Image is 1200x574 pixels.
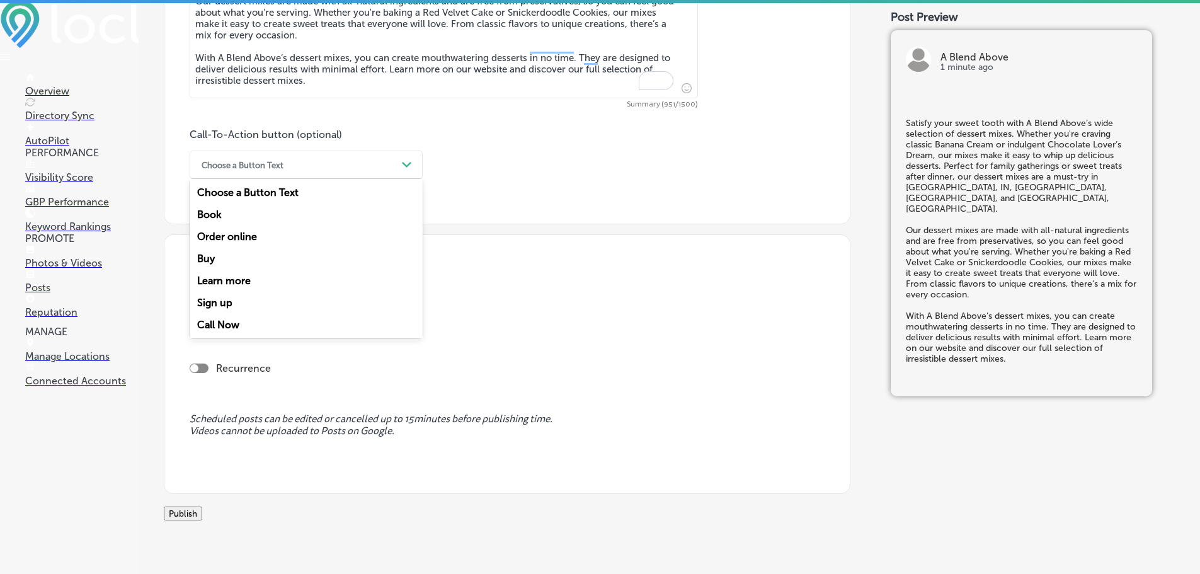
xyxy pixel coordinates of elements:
p: PROMOTE [25,232,139,244]
span: Scheduled posts can be edited or cancelled up to 15 minutes before publishing time. Videos cannot... [190,413,825,437]
p: Manage Locations [25,350,139,362]
div: Post Preview [891,10,1175,24]
p: Directory Sync [25,110,139,122]
p: Keyword Rankings [25,221,139,232]
p: 1 minute ago [940,62,1137,72]
a: Overview [25,73,139,97]
a: Directory Sync [25,98,139,122]
a: Connected Accounts [25,363,139,387]
h3: Publishing options [190,270,825,289]
p: GBP Performance [25,196,139,208]
span: Insert emoji [676,80,692,96]
label: Recurrence [216,362,271,374]
span: Summary (951/1500) [190,101,698,108]
p: Overview [25,85,139,97]
p: Reputation [25,306,139,318]
a: Photos & Videos [25,245,139,269]
a: Keyword Rankings [25,209,139,232]
div: Order online [190,226,423,248]
a: AutoPilot [25,123,139,147]
h5: Satisfy your sweet tooth with A Blend Above’s wide selection of dessert mixes. Whether you're cra... [906,118,1137,364]
div: Buy [190,248,423,270]
a: GBP Performance [25,184,139,208]
a: Reputation [25,294,139,318]
p: Connected Accounts [25,375,139,387]
p: MANAGE [25,326,139,338]
div: Book [190,204,423,226]
img: logo [906,47,931,72]
p: A Blend Above [940,52,1137,62]
label: Call-To-Action button (optional) [190,129,342,141]
div: Choose a Button Text [202,160,283,169]
p: PERFORMANCE [25,147,139,159]
div: Learn more [190,270,423,292]
a: Visibility Score [25,159,139,183]
div: Choose a Button Text [190,181,423,204]
a: Manage Locations [25,338,139,362]
p: Visibility Score [25,171,139,183]
button: Publish [164,507,202,520]
div: Call Now [190,314,423,336]
p: AutoPilot [25,135,139,147]
a: Posts [25,270,139,294]
p: Photos & Videos [25,257,139,269]
div: Sign up [190,292,423,314]
p: Posts [25,282,139,294]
